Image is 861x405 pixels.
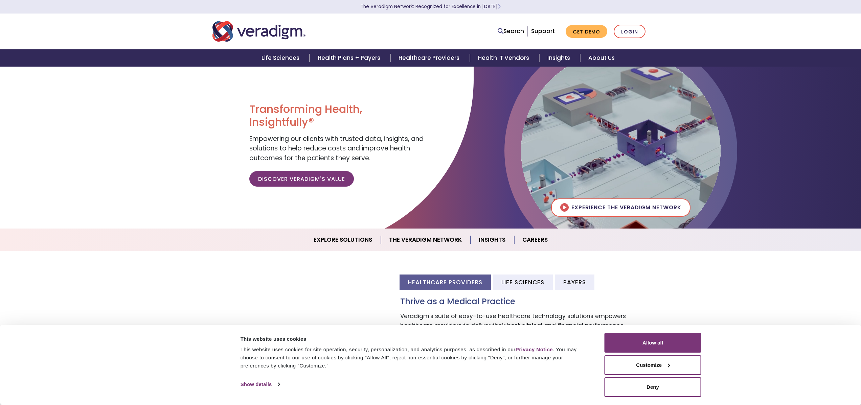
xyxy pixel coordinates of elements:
[470,49,539,67] a: Health IT Vendors
[305,231,381,248] a: Explore Solutions
[241,379,280,389] a: Show details
[212,20,305,43] img: Veradigm logo
[253,49,310,67] a: Life Sciences
[531,27,555,35] a: Support
[498,27,524,36] a: Search
[605,355,701,375] button: Customize
[361,3,501,10] a: The Veradigm Network: Recognized for Excellence in [DATE]Learn More
[400,275,491,290] li: Healthcare Providers
[516,347,553,352] a: Privacy Notice
[580,49,623,67] a: About Us
[249,171,354,187] a: Discover Veradigm's Value
[249,103,425,129] h1: Transforming Health, Insightfully®
[241,346,589,370] div: This website uses cookies for site operation, security, personalization, and analytics purposes, ...
[471,231,514,248] a: Insights
[310,49,390,67] a: Health Plans + Payers
[493,275,553,290] li: Life Sciences
[514,231,556,248] a: Careers
[555,275,594,290] li: Payers
[498,3,501,10] span: Learn More
[614,25,645,39] a: Login
[400,312,649,330] p: Veradigm's suite of easy-to-use healthcare technology solutions empowers healthcare providers to ...
[249,134,424,163] span: Empowering our clients with trusted data, insights, and solutions to help reduce costs and improv...
[390,49,470,67] a: Healthcare Providers
[605,377,701,397] button: Deny
[400,297,649,307] h3: Thrive as a Medical Practice
[381,231,471,248] a: The Veradigm Network
[241,335,589,343] div: This website uses cookies
[539,49,580,67] a: Insights
[566,25,607,38] a: Get Demo
[605,333,701,353] button: Allow all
